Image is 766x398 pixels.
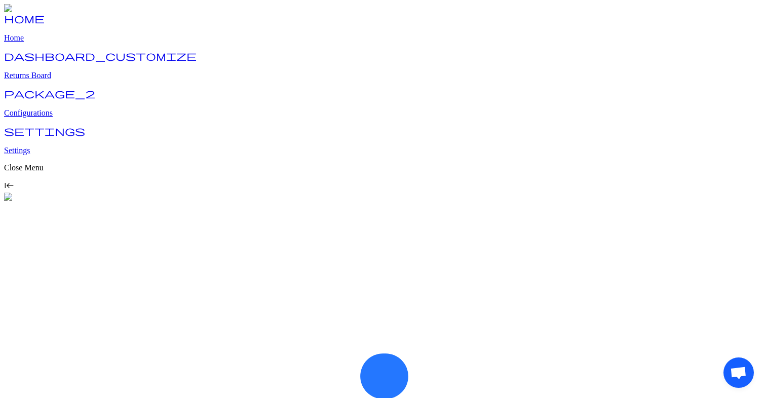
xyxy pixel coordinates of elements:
[4,146,762,155] p: Settings
[4,129,762,155] a: settings Settings
[4,180,14,191] span: keyboard_tab_rtl
[4,91,762,118] a: package_2 Configurations
[723,357,754,388] div: Open chat
[4,54,762,80] a: dashboard_customize Returns Board
[4,193,70,202] img: commonGraphics
[4,71,762,80] p: Returns Board
[4,88,95,98] span: package_2
[4,13,45,23] span: home
[4,163,762,172] p: Close Menu
[4,51,197,61] span: dashboard_customize
[4,16,762,43] a: home Home
[4,163,762,193] div: Close Menukeyboard_tab_rtl
[4,33,762,43] p: Home
[4,4,29,13] img: Logo
[4,126,85,136] span: settings
[4,108,762,118] p: Configurations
